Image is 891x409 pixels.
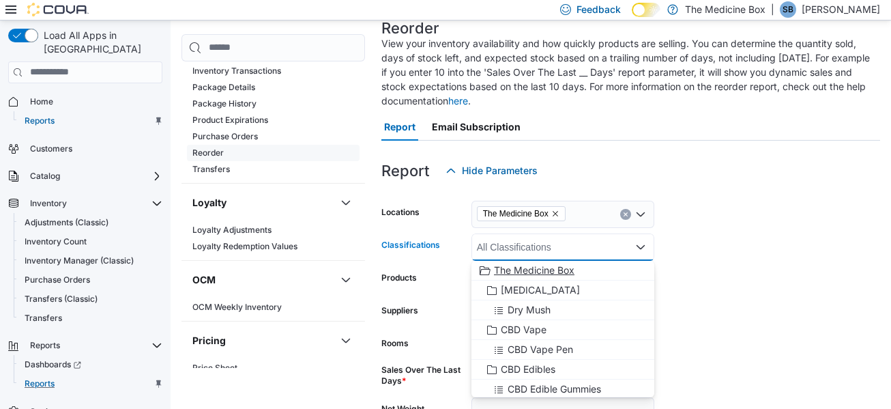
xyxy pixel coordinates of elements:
button: Clear input [620,209,631,220]
a: Inventory Transactions [192,66,281,76]
div: Pricing [181,360,365,382]
button: Loyalty [192,196,335,210]
span: Transfers (Classic) [25,294,98,305]
span: CBD Vape Pen [508,343,573,356]
button: Open list of options [635,209,646,220]
button: Pricing [338,333,354,349]
button: The Medicine Box [471,261,654,281]
a: Price Sheet [192,363,237,373]
span: Catalog [30,171,60,182]
a: OCM Weekly Inventory [192,302,282,312]
span: Package Details [192,82,255,93]
a: Transfers [192,164,230,174]
span: Inventory Count [19,234,162,250]
h3: Report [381,163,429,179]
span: Reports [19,113,162,129]
button: Close list of options [635,242,646,253]
span: Reorder [192,147,224,158]
span: Inventory Manager (Classic) [19,253,162,269]
label: Products [381,272,417,283]
span: Inventory [30,198,67,209]
p: [PERSON_NAME] [802,1,880,18]
span: Loyalty Redemption Values [192,241,297,252]
a: Transfers (Classic) [19,291,103,307]
span: Package History [192,98,257,109]
span: [MEDICAL_DATA] [501,283,580,297]
h3: OCM [192,273,216,287]
span: Customers [25,140,162,157]
span: Inventory Count [25,236,87,247]
span: Customers [30,143,72,154]
button: Reports [14,111,168,130]
span: Reports [25,115,55,126]
a: here [448,95,468,107]
label: Classifications [381,240,440,251]
button: CBD Edible Gummies [471,380,654,399]
button: Reports [25,337,65,354]
button: OCM [338,272,354,288]
h3: Loyalty [192,196,227,210]
span: Reports [19,376,162,392]
span: CBD Vape [501,323,546,337]
div: View your inventory availability and how quickly products are selling. You can determine the quan... [381,36,873,108]
p: The Medicine Box [685,1,765,18]
span: Catalog [25,168,162,184]
span: SB [783,1,793,18]
span: Purchase Orders [25,274,90,285]
div: OCM [181,299,365,321]
h3: Reorder [381,20,439,36]
span: Reports [25,378,55,389]
a: Inventory Manager (Classic) [19,253,139,269]
button: Remove The Medicine Box from selection in this group [551,210,559,218]
span: Product Expirations [192,115,268,126]
span: Inventory [25,195,162,212]
button: Loyalty [338,195,354,211]
a: Dashboards [14,355,168,374]
span: CBD Edibles [501,363,555,376]
span: The Medicine Box [483,207,549,221]
span: Load All Apps in [GEOGRAPHIC_DATA] [38,29,162,56]
h3: Pricing [192,334,226,348]
span: Dry Mush [508,303,551,317]
span: Hide Parameters [462,164,538,178]
a: Transfers [19,310,68,326]
span: Purchase Orders [19,272,162,288]
button: Hide Parameters [440,157,543,184]
input: Dark Mode [632,3,660,17]
span: Purchase Orders [192,131,258,142]
span: Home [25,93,162,110]
button: Customers [3,139,168,158]
a: Package History [192,98,257,109]
p: | [771,1,774,18]
a: Home [25,94,59,110]
a: Loyalty Adjustments [192,225,272,235]
span: Transfers [192,164,230,175]
span: Inventory Manager (Classic) [25,255,134,266]
span: Dashboards [25,359,81,370]
span: Price Sheet [192,363,237,373]
button: Inventory Count [14,232,168,251]
a: Dashboards [19,356,87,373]
a: Customers [25,141,78,157]
a: Reports [19,113,60,129]
button: Inventory [25,195,72,212]
button: Catalog [3,167,168,186]
button: CBD Vape Pen [471,340,654,360]
span: Adjustments (Classic) [19,214,162,231]
button: Transfers [14,309,168,328]
button: Reports [14,374,168,393]
label: Rooms [381,338,409,349]
button: CBD Vape [471,320,654,340]
span: Report [384,113,415,141]
span: Email Subscription [432,113,521,141]
a: Purchase Orders [192,131,258,141]
img: Cova [27,3,89,16]
span: Home [30,96,53,107]
a: Purchase Orders [19,272,96,288]
button: Purchase Orders [14,270,168,290]
span: Transfers [19,310,162,326]
a: Inventory Count [19,234,92,250]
